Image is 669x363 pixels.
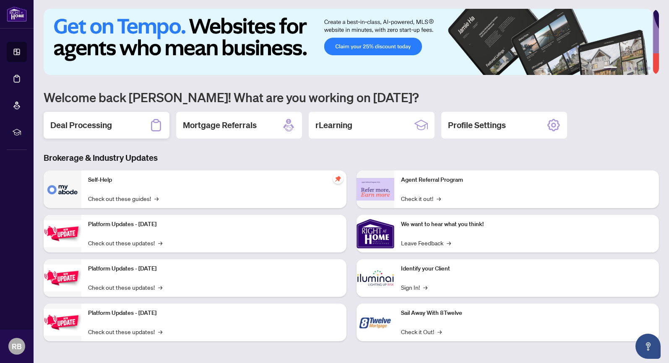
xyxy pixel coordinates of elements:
span: pushpin [333,174,343,184]
p: Identify your Client [401,264,653,273]
span: → [437,194,441,203]
h2: Profile Settings [448,119,506,131]
h2: Mortgage Referrals [183,119,257,131]
span: → [158,327,162,336]
img: Identify your Client [357,259,394,297]
span: → [437,327,442,336]
img: Platform Updates - July 21, 2025 [44,220,81,247]
img: logo [7,6,27,22]
a: Leave Feedback→ [401,238,451,247]
span: → [423,283,427,292]
a: Check it out!→ [401,194,441,203]
img: Platform Updates - July 8, 2025 [44,265,81,291]
p: Self-Help [88,175,340,185]
h2: rLearning [315,119,352,131]
h1: Welcome back [PERSON_NAME]! What are you working on [DATE]? [44,89,659,105]
img: Agent Referral Program [357,178,394,201]
p: Platform Updates - [DATE] [88,264,340,273]
a: Check out these guides!→ [88,194,159,203]
a: Check out these updates!→ [88,327,162,336]
h3: Brokerage & Industry Updates [44,152,659,164]
button: 2 [620,67,624,70]
span: → [447,238,451,247]
a: Sign In!→ [401,283,427,292]
span: → [158,283,162,292]
p: Sail Away With 8Twelve [401,309,653,318]
button: 3 [627,67,630,70]
button: 4 [634,67,637,70]
button: 5 [640,67,644,70]
img: We want to hear what you think! [357,215,394,252]
button: Open asap [635,334,661,359]
span: → [154,194,159,203]
p: Agent Referral Program [401,175,653,185]
span: → [158,238,162,247]
p: Platform Updates - [DATE] [88,220,340,229]
img: Self-Help [44,170,81,208]
h2: Deal Processing [50,119,112,131]
button: 1 [604,67,617,70]
img: Slide 0 [44,9,653,75]
a: Check out these updates!→ [88,283,162,292]
img: Sail Away With 8Twelve [357,304,394,341]
p: We want to hear what you think! [401,220,653,229]
img: Platform Updates - June 23, 2025 [44,309,81,335]
button: 6 [647,67,651,70]
a: Check out these updates!→ [88,238,162,247]
p: Platform Updates - [DATE] [88,309,340,318]
span: RB [12,340,22,352]
a: Check it Out!→ [401,327,442,336]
